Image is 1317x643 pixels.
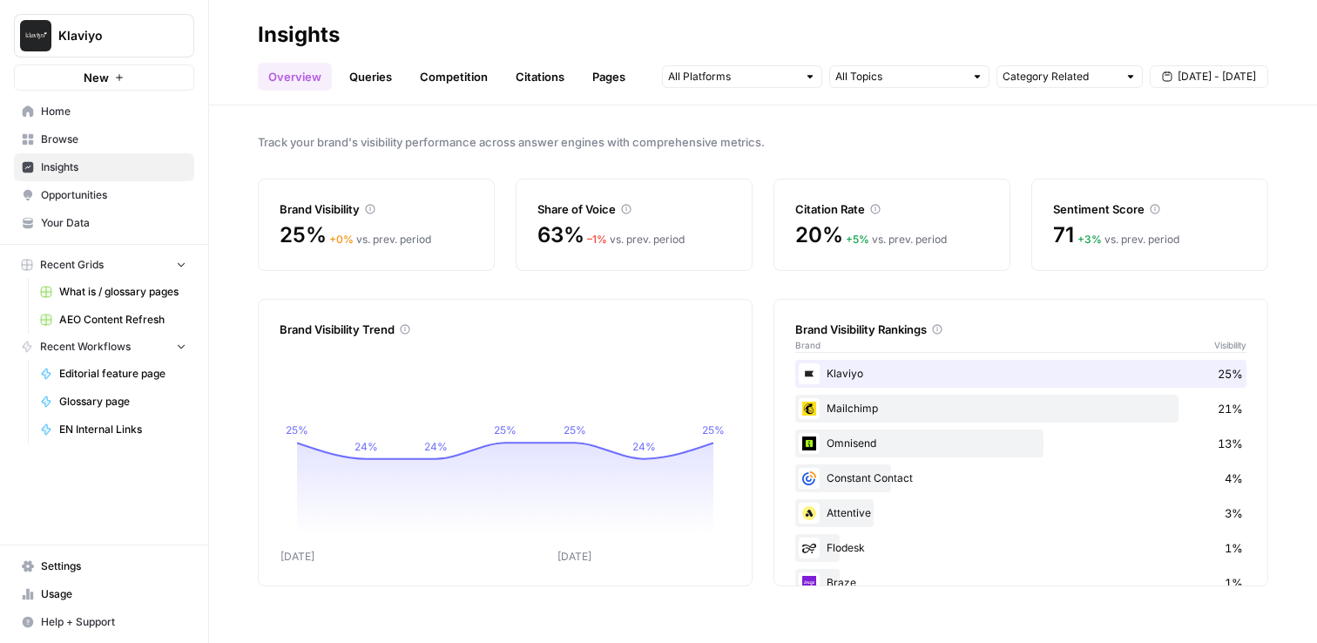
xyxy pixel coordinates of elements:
[41,215,186,231] span: Your Data
[280,200,473,218] div: Brand Visibility
[537,200,731,218] div: Share of Voice
[14,98,194,125] a: Home
[1053,200,1246,218] div: Sentiment Score
[795,221,842,249] span: 20%
[846,233,869,246] span: + 5 %
[799,468,820,489] img: rg202btw2ktor7h9ou5yjtg7epnf
[355,440,378,453] tspan: 24%
[41,614,186,630] span: Help + Support
[41,132,186,147] span: Browse
[795,464,1246,492] div: Constant Contact
[1218,365,1243,382] span: 25%
[1225,504,1243,522] span: 3%
[59,422,186,437] span: EN Internal Links
[564,423,586,437] tspan: 25%
[329,232,431,247] div: vs. prev. period
[14,608,194,636] button: Help + Support
[1225,470,1243,487] span: 4%
[59,312,186,328] span: AEO Content Refresh
[424,440,448,453] tspan: 24%
[587,232,685,247] div: vs. prev. period
[1214,338,1246,352] span: Visibility
[795,338,821,352] span: Brand
[1150,65,1268,88] button: [DATE] - [DATE]
[41,104,186,119] span: Home
[14,64,194,91] button: New
[1077,233,1102,246] span: + 3 %
[59,284,186,300] span: What is / glossary pages
[32,306,194,334] a: AEO Content Refresh
[280,221,326,249] span: 25%
[14,334,194,360] button: Recent Workflows
[329,233,354,246] span: + 0 %
[587,233,607,246] span: – 1 %
[582,63,636,91] a: Pages
[258,133,1268,151] span: Track your brand's visibility performance across answer engines with comprehensive metrics.
[32,388,194,416] a: Glossary page
[799,503,820,524] img: n07qf5yuhemumpikze8icgz1odva
[258,21,340,49] div: Insights
[505,63,575,91] a: Citations
[795,360,1246,388] div: Klaviyo
[1225,539,1243,557] span: 1%
[632,440,656,453] tspan: 24%
[280,321,731,338] div: Brand Visibility Trend
[41,159,186,175] span: Insights
[258,63,332,91] a: Overview
[835,68,964,85] input: All Topics
[32,360,194,388] a: Editorial feature page
[799,572,820,593] img: 3j9qnj2pq12j0e9szaggu3i8lwoi
[799,538,820,558] img: 24zjstrmboybh03qprmzjnkpzb7j
[14,552,194,580] a: Settings
[14,14,194,58] button: Workspace: Klaviyo
[41,187,186,203] span: Opportunities
[14,181,194,209] a: Opportunities
[1053,221,1074,249] span: 71
[14,252,194,278] button: Recent Grids
[795,499,1246,527] div: Attentive
[14,209,194,237] a: Your Data
[14,580,194,608] a: Usage
[795,534,1246,562] div: Flodesk
[1218,400,1243,417] span: 21%
[41,558,186,574] span: Settings
[846,232,947,247] div: vs. prev. period
[14,125,194,153] a: Browse
[14,153,194,181] a: Insights
[537,221,584,249] span: 63%
[41,586,186,602] span: Usage
[557,550,591,563] tspan: [DATE]
[339,63,402,91] a: Queries
[799,398,820,419] img: pg21ys236mnd3p55lv59xccdo3xy
[1077,232,1179,247] div: vs. prev. period
[59,366,186,382] span: Editorial feature page
[494,423,517,437] tspan: 25%
[40,339,131,355] span: Recent Workflows
[59,394,186,409] span: Glossary page
[799,363,820,384] img: d03zj4el0aa7txopwdneenoutvcu
[1178,69,1256,85] span: [DATE] - [DATE]
[795,200,989,218] div: Citation Rate
[286,423,308,437] tspan: 25%
[280,550,314,563] tspan: [DATE]
[1225,574,1243,592] span: 1%
[1003,68,1118,85] input: Category Related
[795,430,1246,457] div: Omnisend
[32,278,194,306] a: What is / glossary pages
[58,27,164,44] span: Klaviyo
[84,69,109,86] span: New
[795,395,1246,423] div: Mailchimp
[668,68,797,85] input: All Platforms
[409,63,498,91] a: Competition
[20,20,51,51] img: Klaviyo Logo
[795,321,1246,338] div: Brand Visibility Rankings
[795,569,1246,597] div: Braze
[1218,435,1243,452] span: 13%
[40,257,104,273] span: Recent Grids
[702,423,725,437] tspan: 25%
[799,433,820,454] img: or48ckoj2dr325ui2uouqhqfwspy
[32,416,194,443] a: EN Internal Links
